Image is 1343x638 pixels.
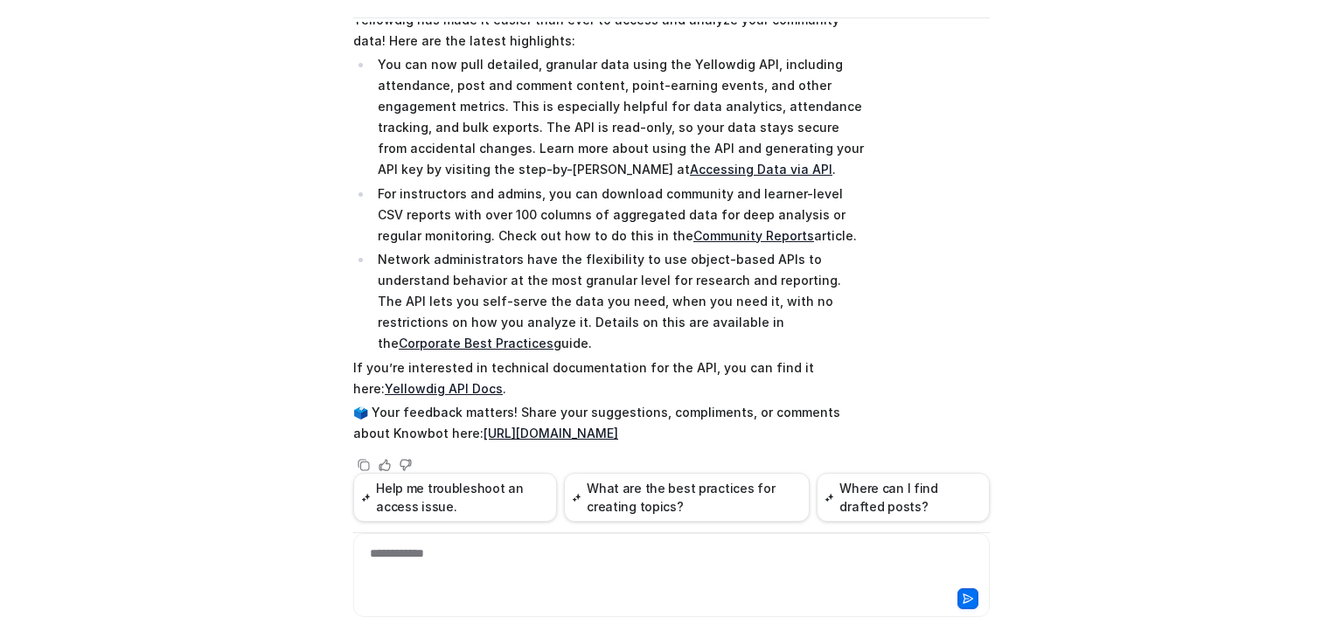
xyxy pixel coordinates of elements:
[690,162,832,177] a: Accessing Data via API
[353,473,557,522] button: Help me troubleshoot an access issue.
[378,184,865,246] p: For instructors and admins, you can download community and learner-level CSV reports with over 10...
[693,228,814,243] a: Community Reports
[353,10,865,52] p: Yellowdig has made it easier than ever to access and analyze your community data! Here are the la...
[564,473,810,522] button: What are the best practices for creating topics?
[378,54,865,180] p: You can now pull detailed, granular data using the Yellowdig API, including attendance, post and ...
[385,381,503,396] a: Yellowdig API Docs
[399,336,553,350] a: Corporate Best Practices
[353,402,865,444] p: 🗳️ Your feedback matters! Share your suggestions, compliments, or comments about Knowbot here:
[484,426,618,440] a: [URL][DOMAIN_NAME]
[817,473,990,522] button: Where can I find drafted posts?
[378,249,865,354] p: Network administrators have the flexibility to use object-based APIs to understand behavior at th...
[353,357,865,399] p: If you’re interested in technical documentation for the API, you can find it here: .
